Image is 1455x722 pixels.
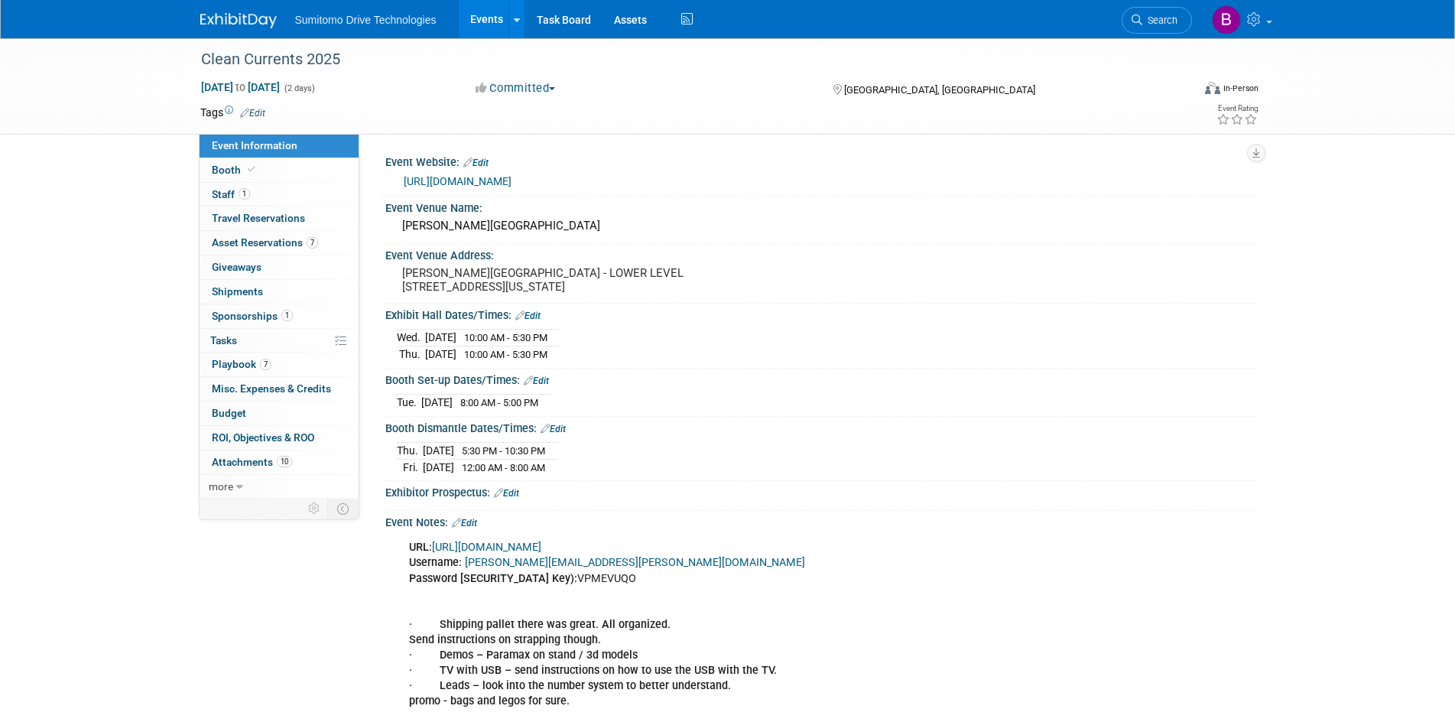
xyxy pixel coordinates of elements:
[402,266,731,294] pre: [PERSON_NAME][GEOGRAPHIC_DATA] - LOWER LEVEL [STREET_ADDRESS][US_STATE]
[277,456,292,467] span: 10
[212,236,318,249] span: Asset Reservations
[464,332,547,343] span: 10:00 AM - 5:30 PM
[212,310,293,322] span: Sponsorships
[196,46,1169,73] div: Clean Currents 2025
[200,80,281,94] span: [DATE] [DATE]
[248,165,255,174] i: Booth reservation complete
[452,518,477,528] a: Edit
[212,358,271,370] span: Playbook
[200,255,359,279] a: Giveaways
[1122,7,1192,34] a: Search
[421,395,453,411] td: [DATE]
[200,377,359,401] a: Misc. Expenses & Credits
[515,311,541,321] a: Edit
[425,346,456,363] td: [DATE]
[404,175,512,187] a: [URL][DOMAIN_NAME]
[212,164,258,176] span: Booth
[409,618,671,631] b: · Shipping pallet there was great. All organized.
[212,431,314,444] span: ROI, Objectives & ROO
[409,649,638,662] b: · Demos – Paramax on stand / 3d models
[240,108,265,119] a: Edit
[462,462,545,473] span: 12:00 AM - 8:00 AM
[212,456,292,468] span: Attachments
[200,402,359,425] a: Budget
[385,244,1255,263] div: Event Venue Address:
[409,694,570,707] b: promo - bags and legos for sure.
[470,80,561,96] button: Committed
[409,664,777,677] b: · TV with USB – send instructions on how to use the USB with the TV.
[1205,82,1220,94] img: Format-Inperson.png
[1142,15,1177,26] span: Search
[463,158,489,168] a: Edit
[260,359,271,370] span: 7
[397,330,425,346] td: Wed.
[541,424,566,434] a: Edit
[409,679,731,692] b: · Leads – look into the number system to better understand.
[212,212,305,224] span: Travel Reservations
[1212,5,1241,34] img: Brittany Mitchell
[209,480,233,493] span: more
[409,572,577,585] b: Password [SECURITY_DATA] Key):
[423,443,454,460] td: [DATE]
[1102,80,1259,102] div: Event Format
[212,139,297,151] span: Event Information
[200,183,359,207] a: Staff1
[397,395,421,411] td: Tue.
[200,158,359,182] a: Booth
[409,556,462,569] b: Username:
[212,261,261,273] span: Giveaways
[200,13,277,28] img: ExhibitDay
[425,330,456,346] td: [DATE]
[283,83,315,93] span: (2 days)
[200,353,359,376] a: Playbook7
[409,633,601,646] b: Send instructions on strapping though.
[432,541,541,554] a: [URL][DOMAIN_NAME]
[200,450,359,474] a: Attachments10
[200,304,359,328] a: Sponsorships1
[385,197,1255,216] div: Event Venue Name:
[239,188,250,200] span: 1
[200,475,359,499] a: more
[200,280,359,304] a: Shipments
[494,488,519,499] a: Edit
[844,84,1035,96] span: [GEOGRAPHIC_DATA], [GEOGRAPHIC_DATA]
[295,14,437,26] span: Sumitomo Drive Technologies
[212,188,250,200] span: Staff
[385,369,1255,389] div: Booth Set-up Dates/Times:
[301,499,328,519] td: Personalize Event Tab Strip
[210,334,237,346] span: Tasks
[212,382,331,395] span: Misc. Expenses & Credits
[1223,83,1259,94] div: In-Person
[307,237,318,249] span: 7
[200,105,265,120] td: Tags
[200,231,359,255] a: Asset Reservations7
[397,346,425,363] td: Thu.
[200,329,359,353] a: Tasks
[385,481,1255,501] div: Exhibitor Prospectus:
[281,310,293,321] span: 1
[397,459,423,475] td: Fri.
[200,134,359,158] a: Event Information
[1216,105,1258,112] div: Event Rating
[423,459,454,475] td: [DATE]
[397,214,1244,238] div: [PERSON_NAME][GEOGRAPHIC_DATA]
[200,207,359,230] a: Travel Reservations
[385,151,1255,171] div: Event Website:
[397,443,423,460] td: Thu.
[212,285,263,298] span: Shipments
[200,426,359,450] a: ROI, Objectives & ROO
[385,417,1255,437] div: Booth Dismantle Dates/Times:
[385,511,1255,531] div: Event Notes:
[460,397,538,408] span: 8:00 AM - 5:00 PM
[212,407,246,419] span: Budget
[464,349,547,360] span: 10:00 AM - 5:30 PM
[524,376,549,386] a: Edit
[327,499,359,519] td: Toggle Event Tabs
[233,81,248,93] span: to
[409,541,432,554] b: URL:
[462,445,545,457] span: 5:30 PM - 10:30 PM
[385,304,1255,324] div: Exhibit Hall Dates/Times:
[465,556,805,569] a: [PERSON_NAME][EMAIL_ADDRESS][PERSON_NAME][DOMAIN_NAME]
